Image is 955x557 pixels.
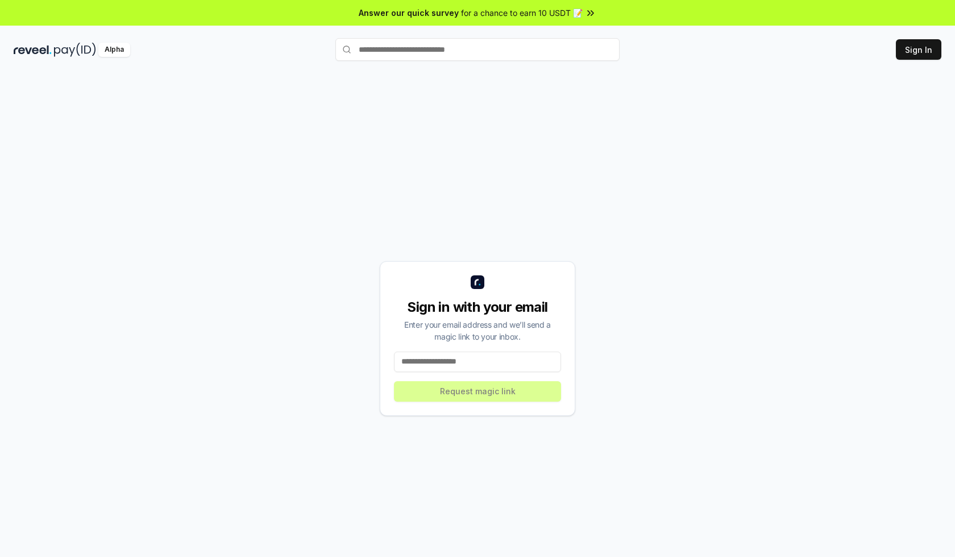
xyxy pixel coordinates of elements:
[394,298,561,316] div: Sign in with your email
[54,43,96,57] img: pay_id
[98,43,130,57] div: Alpha
[359,7,459,19] span: Answer our quick survey
[471,275,484,289] img: logo_small
[394,319,561,343] div: Enter your email address and we’ll send a magic link to your inbox.
[896,39,941,60] button: Sign In
[14,43,52,57] img: reveel_dark
[461,7,583,19] span: for a chance to earn 10 USDT 📝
